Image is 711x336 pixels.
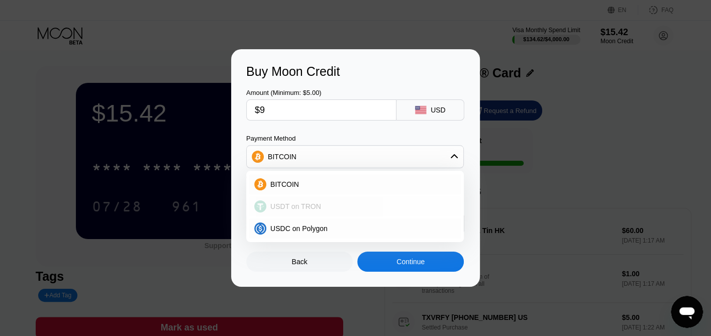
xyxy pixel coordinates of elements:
[270,202,321,210] span: USDT on TRON
[246,64,465,79] div: Buy Moon Credit
[246,135,464,142] div: Payment Method
[396,258,425,266] div: Continue
[431,106,446,114] div: USD
[247,147,463,167] div: BITCOIN
[357,252,464,272] div: Continue
[246,252,353,272] div: Back
[268,153,296,161] div: BITCOIN
[249,218,461,239] div: USDC on Polygon
[270,225,328,233] span: USDC on Polygon
[292,258,308,266] div: Back
[249,196,461,216] div: USDT on TRON
[270,180,299,188] span: BITCOIN
[246,89,396,96] div: Amount (Minimum: $5.00)
[249,174,461,194] div: BITCOIN
[671,296,703,328] iframe: Button to launch messaging window
[255,100,388,120] input: $0.00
